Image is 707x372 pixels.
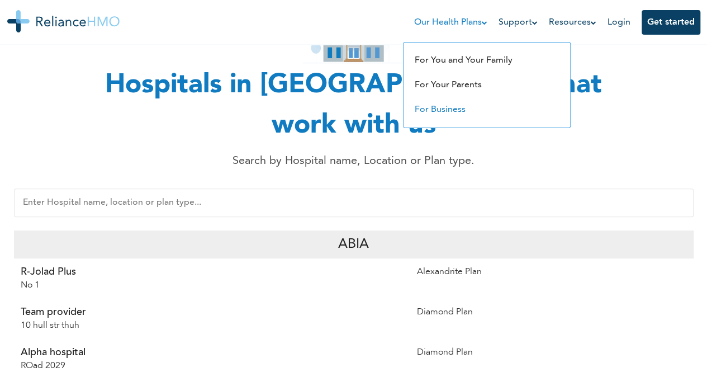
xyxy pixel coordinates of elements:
p: No 1 [21,279,404,292]
button: Get started [642,10,700,35]
p: Team provider [21,305,404,319]
a: For Your Parents [415,81,482,90]
a: Our Health Plans [414,16,487,29]
h1: Hospitals in [GEOGRAPHIC_DATA] that work with us [74,65,633,146]
p: Alexandrite Plan [417,265,687,279]
p: Diamond Plan [417,305,687,319]
p: Alpha hospital [21,346,404,359]
input: Enter Hospital name, location or plan type... [14,189,694,217]
a: Login [608,18,630,27]
a: For You and Your Family [415,56,513,65]
a: Support [499,16,538,29]
p: Search by Hospital name, Location or Plan type. [102,153,605,169]
img: Reliance HMO's Logo [7,10,120,32]
p: Abia [338,234,369,255]
p: 10 hull str thuh [21,319,404,332]
a: Resources [549,16,596,29]
a: For Business [415,105,466,114]
p: R-Jolad Plus [21,265,404,279]
p: Diamond Plan [417,346,687,359]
